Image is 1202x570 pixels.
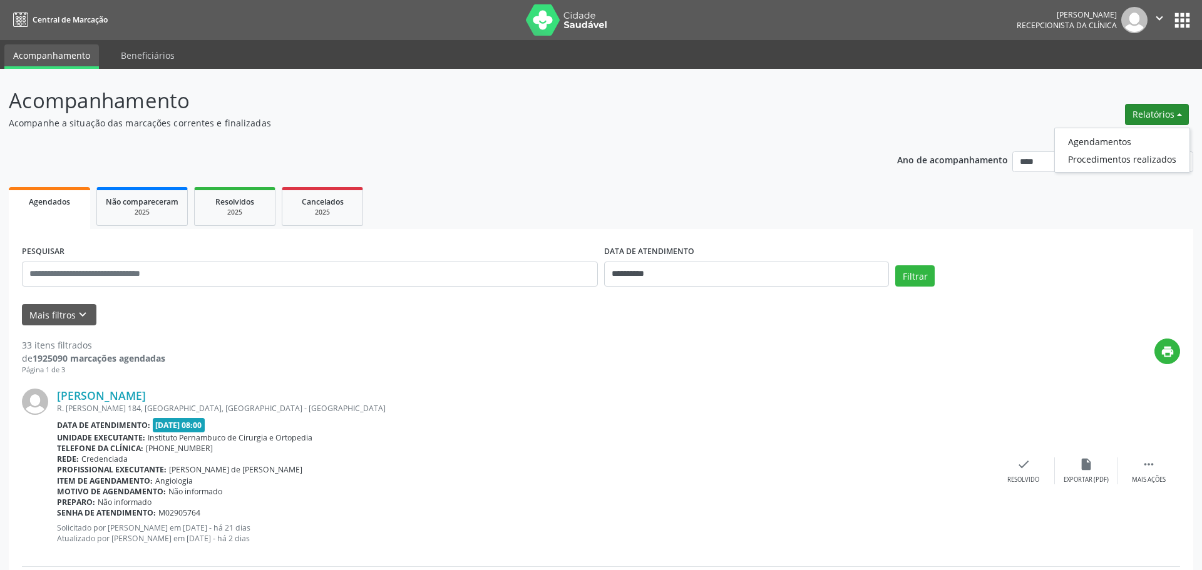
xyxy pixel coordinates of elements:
[9,85,838,116] p: Acompanhamento
[57,464,167,475] b: Profissional executante:
[57,420,150,430] b: Data de atendimento:
[897,151,1008,167] p: Ano de acompanhamento
[169,464,302,475] span: [PERSON_NAME] de [PERSON_NAME]
[1079,457,1093,471] i: insert_drive_file
[168,486,222,497] span: Não informado
[1054,128,1190,173] ul: Relatórios
[1055,150,1189,168] a: Procedimentos realizados
[22,338,165,352] div: 33 itens filtrados
[155,476,193,486] span: Angiologia
[1017,457,1030,471] i: check
[22,352,165,365] div: de
[57,476,153,486] b: Item de agendamento:
[81,454,128,464] span: Credenciada
[106,196,178,207] span: Não compareceram
[1161,345,1174,359] i: print
[158,507,200,518] span: M02905764
[106,208,178,217] div: 2025
[22,242,64,262] label: PESQUISAR
[302,196,344,207] span: Cancelados
[1017,9,1117,20] div: [PERSON_NAME]
[33,14,108,25] span: Central de Marcação
[291,208,354,217] div: 2025
[33,352,165,364] strong: 1925090 marcações agendadas
[1064,476,1109,484] div: Exportar (PDF)
[57,403,992,414] div: R. [PERSON_NAME] 184, [GEOGRAPHIC_DATA], [GEOGRAPHIC_DATA] - [GEOGRAPHIC_DATA]
[1017,20,1117,31] span: Recepcionista da clínica
[1153,11,1166,25] i: 
[22,304,96,326] button: Mais filtroskeyboard_arrow_down
[9,116,838,130] p: Acompanhe a situação das marcações correntes e finalizadas
[146,443,213,454] span: [PHONE_NUMBER]
[1125,104,1189,125] button: Relatórios
[895,265,935,287] button: Filtrar
[153,418,205,432] span: [DATE] 08:00
[4,44,99,69] a: Acompanhamento
[1171,9,1193,31] button: apps
[57,454,79,464] b: Rede:
[29,196,70,207] span: Agendados
[57,486,166,497] b: Motivo de agendamento:
[1142,457,1156,471] i: 
[22,389,48,415] img: img
[57,497,95,507] b: Preparo:
[76,308,90,322] i: keyboard_arrow_down
[57,443,143,454] b: Telefone da clínica:
[203,208,266,217] div: 2025
[1055,133,1189,150] a: Agendamentos
[9,9,108,30] a: Central de Marcação
[22,365,165,375] div: Página 1 de 3
[1132,476,1166,484] div: Mais ações
[112,44,183,66] a: Beneficiários
[215,196,254,207] span: Resolvidos
[57,432,145,443] b: Unidade executante:
[57,507,156,518] b: Senha de atendimento:
[57,389,146,402] a: [PERSON_NAME]
[1007,476,1039,484] div: Resolvido
[1148,7,1171,33] button: 
[1121,7,1148,33] img: img
[98,497,152,507] span: Não informado
[148,432,312,443] span: Instituto Pernambuco de Cirurgia e Ortopedia
[1154,338,1180,364] button: print
[604,242,694,262] label: DATA DE ATENDIMENTO
[57,522,992,544] p: Solicitado por [PERSON_NAME] em [DATE] - há 21 dias Atualizado por [PERSON_NAME] em [DATE] - há 2...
